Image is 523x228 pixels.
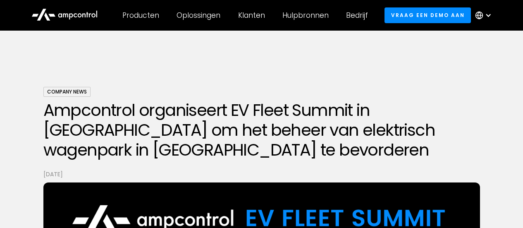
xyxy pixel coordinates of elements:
[346,11,368,20] div: Bedrijf
[43,100,480,160] h1: Ampcontrol organiseert EV Fleet Summit in [GEOGRAPHIC_DATA] om het beheer van elektrisch wagenpar...
[122,11,159,20] div: Producten
[282,11,329,20] div: Hulpbronnen
[43,87,91,97] div: Company News
[177,11,220,20] div: Oplossingen
[238,11,265,20] div: Klanten
[43,170,480,179] p: [DATE]
[384,7,471,23] a: Vraag een demo aan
